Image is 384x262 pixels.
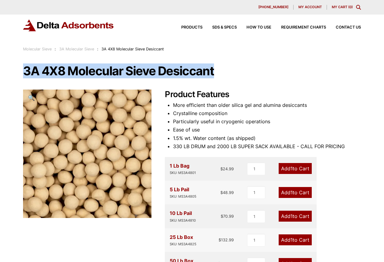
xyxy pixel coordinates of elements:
[28,94,35,101] span: 🔍
[212,26,237,29] span: SDS & SPECS
[336,26,361,29] span: Contact Us
[173,109,361,117] li: Crystalline composition
[101,47,164,51] span: 3A 4X8 Molecular Sieve Desiccant
[170,233,196,247] div: 25 Lb Box
[220,166,234,171] bdi: 24.99
[173,142,361,151] li: 330 LB DRUM and 2000 LB SUPER SACK AVAILABLE - CALL FOR PRICING
[165,90,361,100] h2: Product Features
[173,126,361,134] li: Ease of use
[170,170,196,176] div: SKU: MS3A4801
[291,165,293,172] span: 1
[271,26,326,29] a: Requirement Charts
[220,190,223,195] span: $
[202,26,237,29] a: SDS & SPECS
[356,5,361,10] div: Toggle Modal Content
[291,213,293,219] span: 1
[55,47,56,51] span: :
[170,185,196,199] div: 5 Lb Pail
[23,19,114,31] img: Delta Adsorbents
[332,5,353,9] a: My Cart (0)
[219,237,221,242] span: $
[279,211,312,222] a: Add1to Cart
[97,47,98,51] span: :
[220,166,223,171] span: $
[294,5,327,10] a: My account
[291,237,293,243] span: 1
[237,26,271,29] a: How to Use
[219,237,234,242] bdi: 132.99
[181,26,202,29] span: Products
[170,241,196,247] div: SKU: MS3A4825
[221,214,234,219] bdi: 70.99
[279,234,312,245] a: Add1to Cart
[279,163,312,174] a: Add1to Cart
[326,26,361,29] a: Contact Us
[221,214,223,219] span: $
[170,218,196,223] div: SKU: MS3A4810
[23,47,52,51] a: Molecular Sieve
[291,189,293,196] span: 1
[173,117,361,126] li: Particularly useful in cryogenic operations
[279,187,312,198] a: Add1to Cart
[246,26,271,29] span: How to Use
[173,101,361,109] li: More efficient than older silica gel and alumina desiccants
[23,65,361,77] h1: 3A 4X8 Molecular Sieve Desiccant
[298,5,322,9] span: My account
[258,5,288,9] span: [PHONE_NUMBER]
[170,194,196,199] div: SKU: MS3A4805
[170,209,196,223] div: 10 Lb Pail
[349,5,352,9] span: 0
[172,26,202,29] a: Products
[23,90,40,106] a: View full-screen image gallery
[220,190,234,195] bdi: 48.99
[173,134,361,142] li: 1.5% wt. Water content (as shipped)
[253,5,294,10] a: [PHONE_NUMBER]
[281,26,326,29] span: Requirement Charts
[170,162,196,176] div: 1 Lb Bag
[59,47,94,51] a: 3A Molecular Sieve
